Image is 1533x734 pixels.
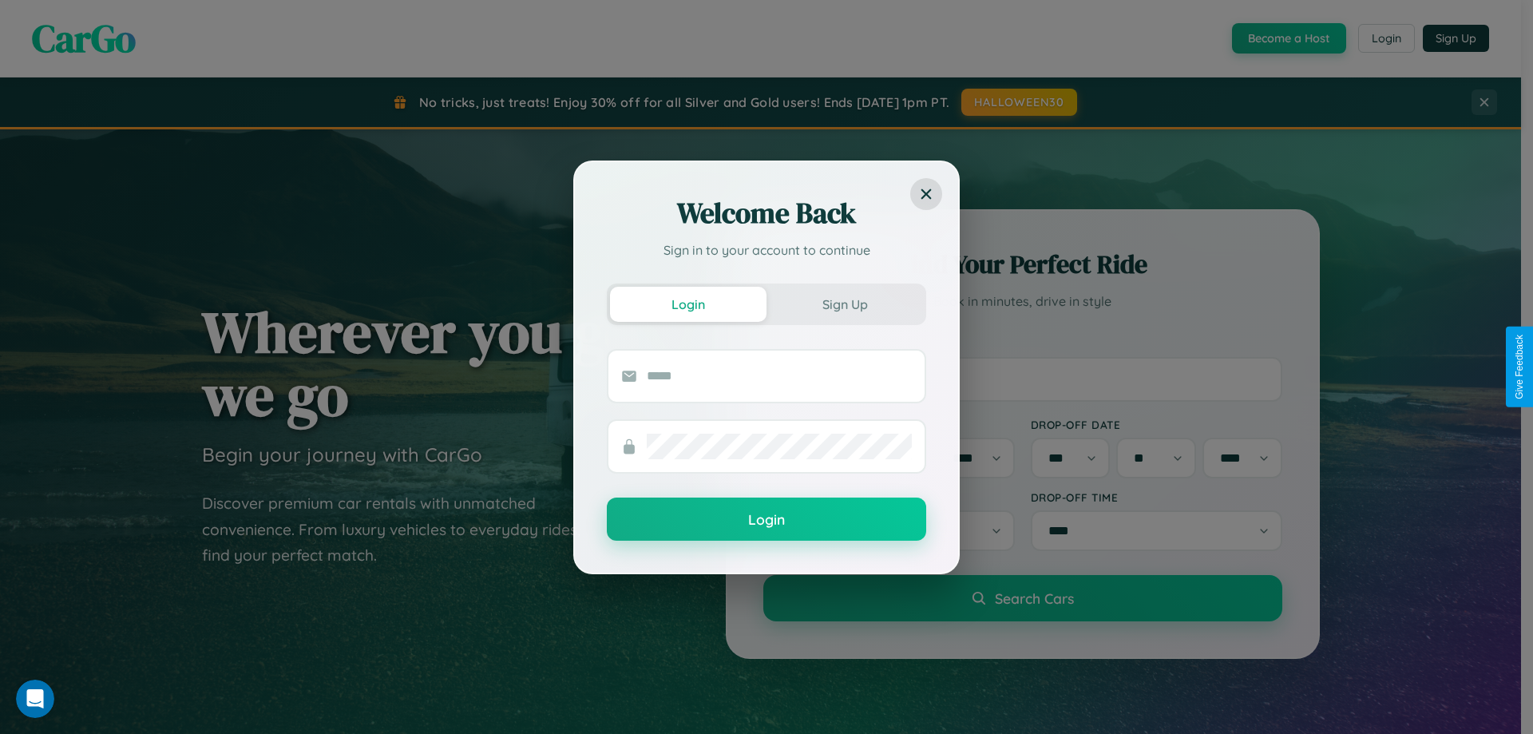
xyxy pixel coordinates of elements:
[607,194,926,232] h2: Welcome Back
[1514,335,1525,399] div: Give Feedback
[607,240,926,260] p: Sign in to your account to continue
[610,287,766,322] button: Login
[766,287,923,322] button: Sign Up
[607,498,926,541] button: Login
[16,680,54,718] iframe: Intercom live chat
